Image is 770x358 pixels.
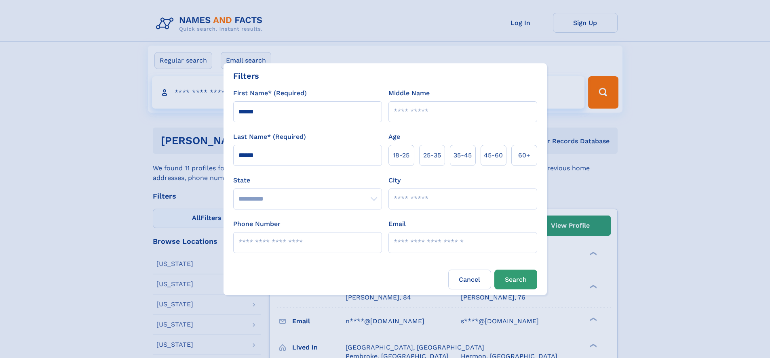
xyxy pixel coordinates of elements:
label: Cancel [448,270,491,289]
label: Phone Number [233,219,281,229]
label: Middle Name [388,88,430,98]
span: 25‑35 [423,151,441,160]
label: Email [388,219,406,229]
span: 18‑25 [393,151,409,160]
label: City [388,176,401,185]
label: Last Name* (Required) [233,132,306,142]
label: State [233,176,382,185]
button: Search [494,270,537,289]
label: Age [388,132,400,142]
span: 60+ [518,151,530,160]
div: Filters [233,70,259,82]
label: First Name* (Required) [233,88,307,98]
span: 35‑45 [454,151,472,160]
span: 45‑60 [484,151,503,160]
